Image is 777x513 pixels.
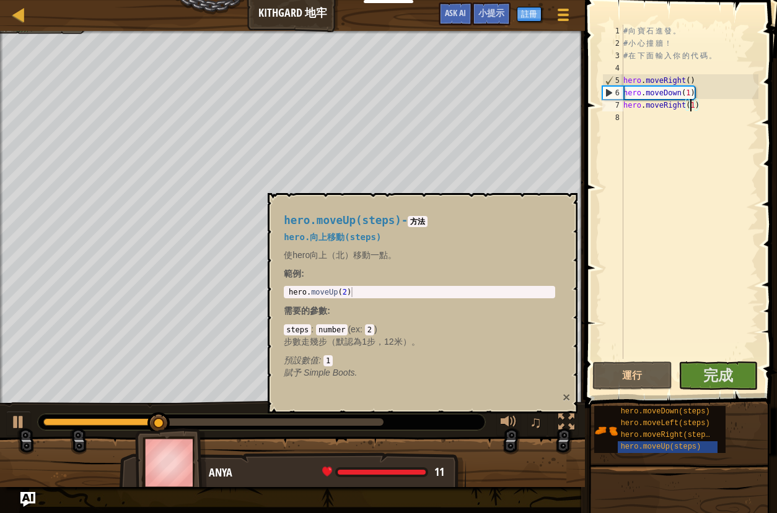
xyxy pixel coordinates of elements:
button: 完成 [678,361,758,390]
span: : [318,355,323,365]
div: health: 11 / 11 [322,467,444,478]
div: 5 [603,74,623,87]
span: : [360,324,365,334]
span: : [311,324,316,334]
span: 11 [434,464,444,480]
span: : [327,306,330,316]
h4: - [284,215,555,226]
span: 需要的參數 [284,306,327,316]
span: hero.moveLeft(steps) [621,419,710,428]
div: 3 [602,50,623,62]
div: ( ) [284,323,555,366]
img: thang_avatar_frame.png [135,428,207,497]
span: 小提示 [478,7,504,19]
span: hero.moveRight(steps) [621,431,714,439]
span: 範例 [284,269,301,278]
em: Simple Boots. [284,368,357,377]
code: 1 [323,355,333,366]
button: Ask AI [439,2,472,25]
button: 顯示遊戲選單 [548,2,579,32]
span: 預設數值 [284,355,318,365]
span: hero.向上移動(steps) [284,232,381,242]
button: ♫ [527,411,548,436]
button: 切換全螢幕 [554,411,579,436]
span: ♫ [530,413,542,431]
div: 4 [602,62,623,74]
button: ⌘ + P: Play [6,411,31,436]
p: 使hero向上（北）移動一點。 [284,249,555,261]
button: 運行 [592,361,672,390]
span: ex [351,324,360,334]
span: hero.moveUp(steps) [621,442,701,451]
strong: : [284,269,304,278]
button: Ask AI [20,492,35,507]
code: steps [284,324,311,335]
code: 2 [365,324,374,335]
button: 調整音量 [496,411,521,436]
code: 方法 [408,216,428,227]
span: 完成 [703,365,733,385]
div: 1 [602,25,623,37]
div: Anya [209,465,454,481]
code: number [316,324,348,335]
button: × [563,390,570,403]
img: portrait.png [594,419,618,442]
div: 6 [603,87,623,99]
p: 步數走幾步（默認為1步，12米）。 [284,335,555,348]
div: 2 [602,37,623,50]
span: hero.moveDown(steps) [621,407,710,416]
span: Ask AI [445,7,466,19]
div: 8 [602,111,623,124]
span: 賦予 [284,368,304,377]
button: 註冊 [517,7,542,22]
span: hero.moveUp(steps) [284,214,402,226]
div: 7 [602,99,623,111]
